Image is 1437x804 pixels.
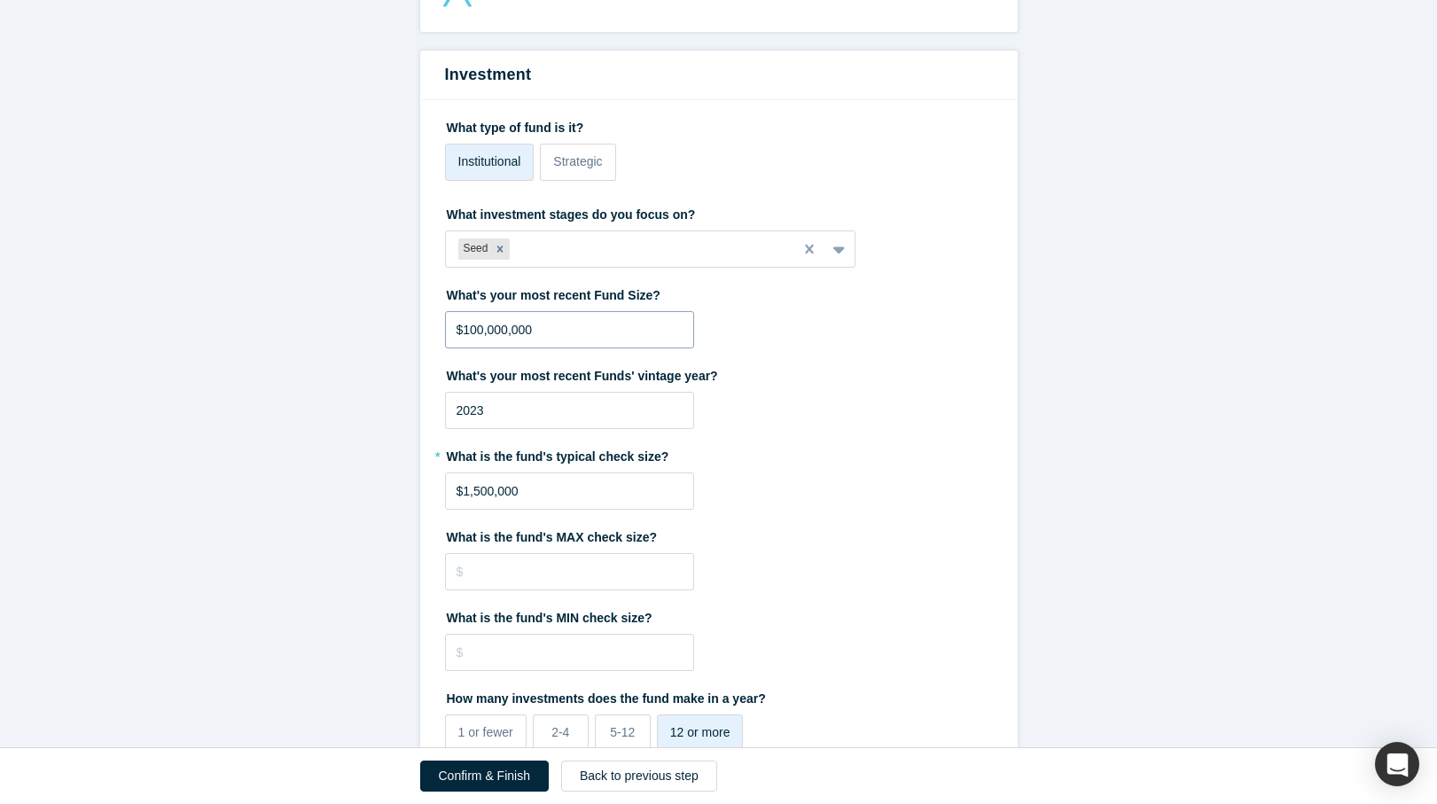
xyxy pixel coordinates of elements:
[458,725,513,739] span: 1 or fewer
[445,683,993,708] label: How many investments does the fund make in a year?
[445,441,993,466] label: What is the fund's typical check size?
[445,63,993,87] h3: Investment
[445,280,993,305] label: What's your most recent Fund Size?
[420,761,549,792] button: Confirm & Finish
[610,725,635,739] span: 5-12
[445,553,694,590] input: $
[670,725,730,739] span: 12 or more
[445,392,694,429] input: YYYY
[445,472,694,510] input: $
[445,603,993,628] label: What is the fund's MIN check size?
[551,725,569,739] span: 2-4
[445,113,993,137] label: What type of fund is it?
[561,761,717,792] button: Back to previous step
[458,154,521,168] span: Institutional
[445,522,993,547] label: What is the fund's MAX check size?
[445,199,993,224] label: What investment stages do you focus on?
[553,154,602,168] span: Strategic
[445,634,694,671] input: $
[490,238,510,260] div: Remove Seed
[458,238,491,260] div: Seed
[445,361,993,386] label: What's your most recent Funds' vintage year?
[445,311,694,348] input: $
